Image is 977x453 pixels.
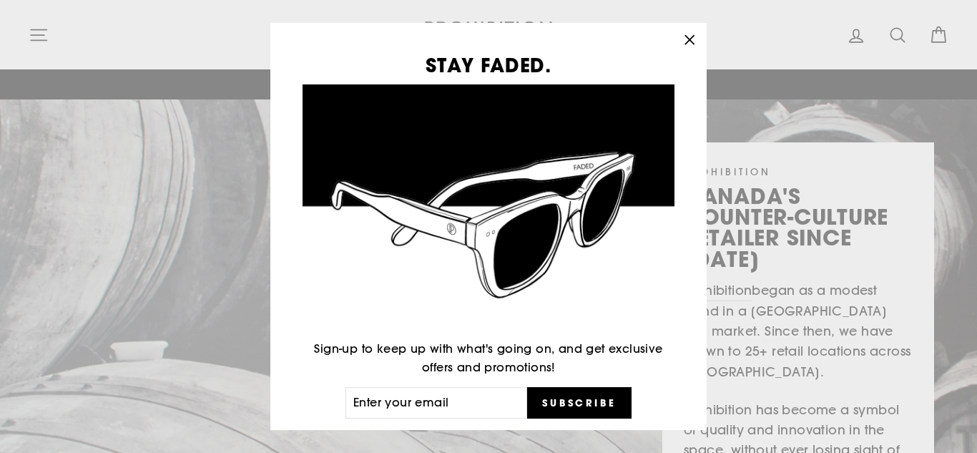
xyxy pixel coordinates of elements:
[345,387,527,419] input: Enter your email
[527,387,632,419] button: Subscribe
[303,55,674,74] h3: STAY FADED.
[303,340,674,376] p: Sign-up to keep up with what's going on, and get exclusive offers and promotions!
[542,396,617,409] span: Subscribe
[455,429,523,449] button: No thanks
